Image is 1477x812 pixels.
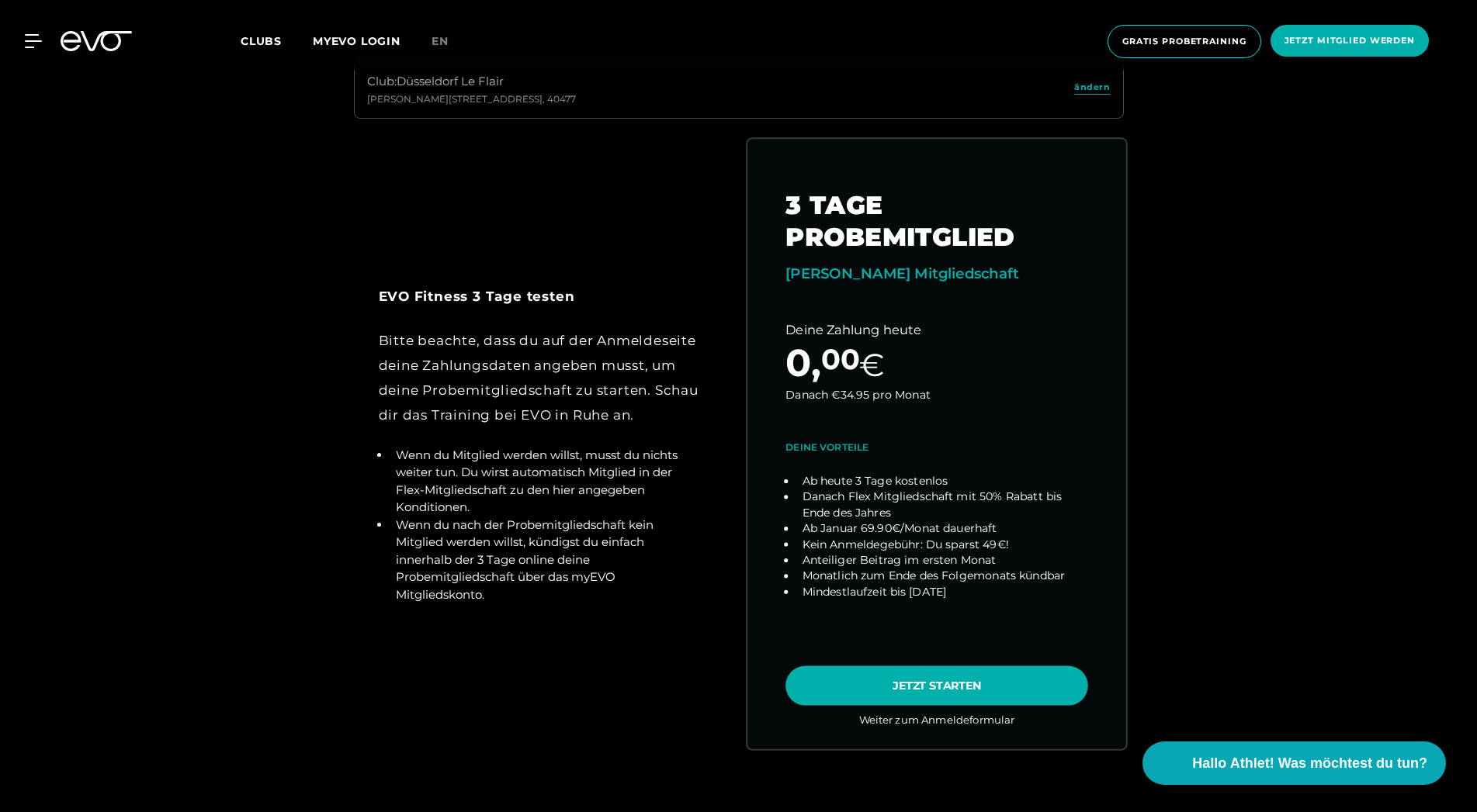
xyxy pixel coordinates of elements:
[1122,35,1246,48] span: Gratis Probetraining
[367,93,576,105] div: [PERSON_NAME][STREET_ADDRESS] , 40477
[379,328,703,428] div: Bitte beachte, dass du auf der Anmeldeseite deine Zahlungsdaten angeben musst, um deine Probemitg...
[432,34,449,48] span: en
[241,34,282,48] span: Clubs
[390,517,703,604] li: Wenn du nach der Probemitgliedschaft kein Mitglied werden willst, kündigst du einfach innerhalb d...
[1266,25,1434,58] a: Jetzt Mitglied werden
[1285,34,1415,47] span: Jetzt Mitglied werden
[313,34,400,48] a: MYEVO LOGIN
[1074,81,1110,98] a: ändern
[432,33,467,50] a: en
[1192,753,1427,774] span: Hallo Athlet! Was möchtest du tun?
[1103,25,1266,58] a: Gratis Probetraining
[379,289,575,304] strong: EVO Fitness 3 Tage testen
[1074,81,1110,94] span: ändern
[1142,741,1446,785] button: Hallo Athlet! Was möchtest du tun?
[390,447,703,517] li: Wenn du Mitglied werden willst, musst du nichts weiter tun. Du wirst automatisch Mitglied in der ...
[241,33,313,48] a: Clubs
[747,139,1126,748] a: choose plan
